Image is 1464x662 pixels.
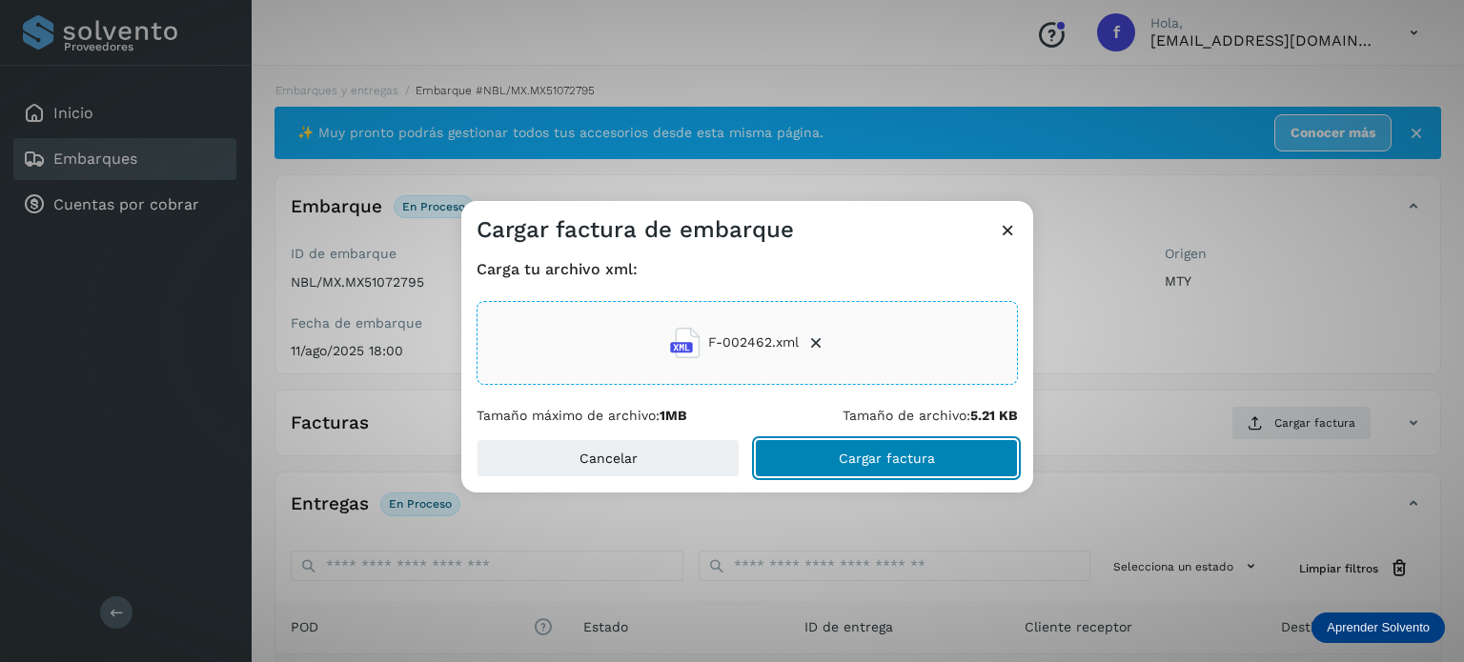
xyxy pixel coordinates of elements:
[477,439,740,477] button: Cancelar
[1327,620,1430,635] p: Aprender Solvento
[477,260,1018,278] h4: Carga tu archivo xml:
[708,332,799,352] span: F-002462.xml
[477,408,687,424] p: Tamaño máximo de archivo:
[970,408,1018,423] b: 5.21 KB
[839,451,935,465] span: Cargar factura
[660,408,687,423] b: 1MB
[579,451,638,465] span: Cancelar
[755,439,1018,477] button: Cargar factura
[1311,612,1445,643] div: Aprender Solvento
[843,408,1018,424] p: Tamaño de archivo:
[477,216,794,244] h3: Cargar factura de embarque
